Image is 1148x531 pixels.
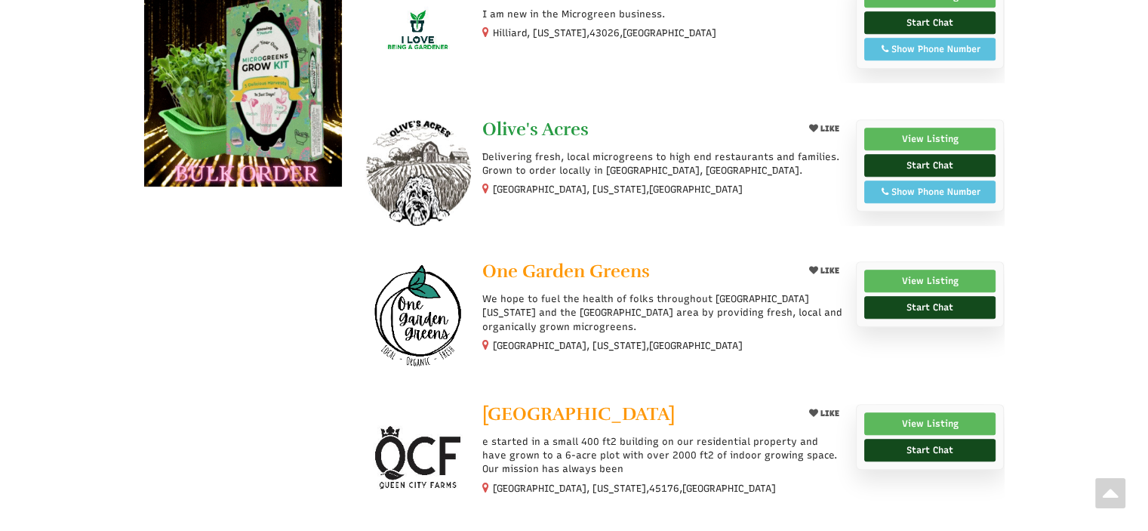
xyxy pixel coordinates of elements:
a: Start Chat [864,154,996,177]
img: Olive's Acres [365,119,471,226]
a: One Garden Greens [482,261,791,285]
p: e started in a small 400 ft2 building on our residential property and have grown to a 6-acre plot... [482,435,844,477]
button: LIKE [804,261,845,280]
div: Show Phone Number [873,185,988,199]
span: LIKE [818,124,839,134]
a: Start Chat [864,439,996,462]
span: [GEOGRAPHIC_DATA] [649,183,743,196]
a: Start Chat [864,11,996,34]
span: 43026 [589,26,620,40]
a: View Listing [864,412,996,435]
a: [GEOGRAPHIC_DATA] [482,404,791,428]
span: LIKE [818,266,839,276]
p: I am new in the Microgreen business. [482,8,844,21]
span: [GEOGRAPHIC_DATA] [649,339,743,353]
a: View Listing [864,128,996,150]
small: [GEOGRAPHIC_DATA], [US_STATE], , [493,483,776,494]
small: [GEOGRAPHIC_DATA], [US_STATE], [493,340,743,351]
span: [GEOGRAPHIC_DATA] [682,482,776,495]
span: 45176 [649,482,679,495]
span: LIKE [818,409,839,418]
p: We hope to fuel the health of folks throughout [GEOGRAPHIC_DATA] [US_STATE] and the [GEOGRAPHIC_D... [482,292,844,334]
small: [GEOGRAPHIC_DATA], [US_STATE], [493,184,743,195]
a: View Listing [864,270,996,292]
span: [GEOGRAPHIC_DATA] [482,403,675,425]
span: Olive's Acres [482,118,589,140]
img: One Garden Greens [365,261,471,368]
a: Olive's Acres [482,119,791,143]
div: Show Phone Number [873,42,988,56]
img: Queen City Farms [365,404,471,511]
a: Start Chat [864,296,996,319]
p: Delivering fresh, local microgreens to high end restaurants and families. Grown to order locally ... [482,150,844,178]
button: LIKE [804,404,845,423]
span: [GEOGRAPHIC_DATA] [623,26,716,40]
small: Hilliard, [US_STATE], , [493,27,716,39]
span: One Garden Greens [482,260,650,282]
button: LIKE [804,119,845,138]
